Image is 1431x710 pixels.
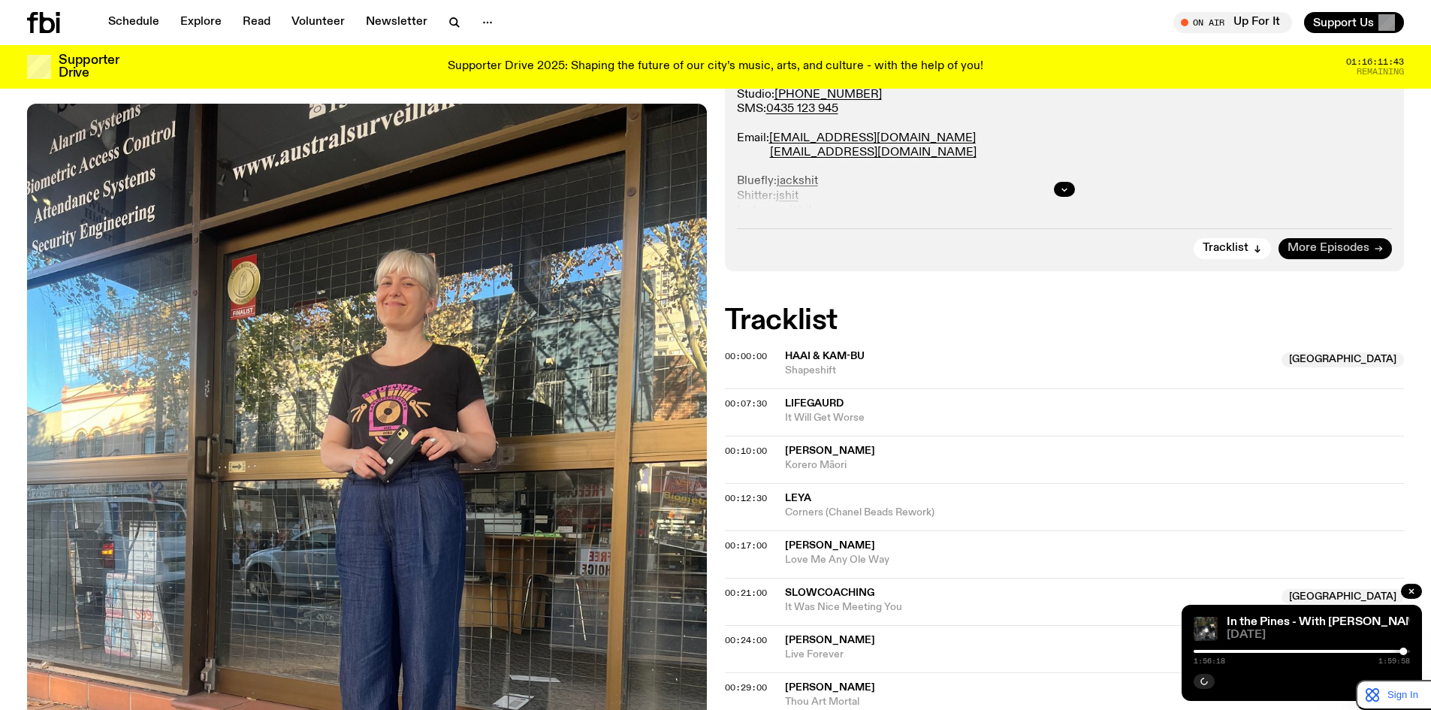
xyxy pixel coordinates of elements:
[725,684,767,692] button: 00:29:00
[171,12,231,33] a: Explore
[785,398,844,409] span: Lifegaurd
[725,636,767,645] button: 00:24:00
[1304,12,1404,33] button: Support Us
[725,352,767,361] button: 00:00:00
[725,494,767,503] button: 00:12:30
[725,634,767,646] span: 00:24:00
[725,492,767,504] span: 00:12:30
[725,447,767,455] button: 00:10:00
[1173,12,1292,33] button: On AirUp For It
[725,589,767,597] button: 00:21:00
[725,400,767,408] button: 00:07:30
[766,103,838,115] a: 0435 123 945
[725,397,767,409] span: 00:07:30
[785,600,1273,615] span: It Was Nice Meeting You
[725,539,767,551] span: 00:17:00
[785,364,1273,378] span: Shapeshift
[1346,58,1404,66] span: 01:16:11:43
[725,542,767,550] button: 00:17:00
[1282,589,1404,604] span: [GEOGRAPHIC_DATA]
[59,54,119,80] h3: Supporter Drive
[234,12,279,33] a: Read
[725,445,767,457] span: 00:10:00
[785,682,875,693] span: [PERSON_NAME]
[1288,243,1369,254] span: More Episodes
[1279,238,1392,259] a: More Episodes
[785,351,865,361] span: Haai & Kam-Bu
[725,681,767,693] span: 00:29:00
[774,89,882,101] a: [PHONE_NUMBER]
[1378,657,1410,665] span: 1:59:58
[448,60,983,74] p: Supporter Drive 2025: Shaping the future of our city’s music, arts, and culture - with the help o...
[770,147,977,159] a: [EMAIL_ADDRESS][DOMAIN_NAME]
[1313,16,1374,29] span: Support Us
[785,695,1273,709] span: Thou Art Mortal
[725,307,1405,334] h2: Tracklist
[769,132,976,144] a: [EMAIL_ADDRESS][DOMAIN_NAME]
[1194,657,1225,665] span: 1:56:18
[785,493,811,503] span: LEYA
[785,588,874,598] span: Slowcoaching
[1227,630,1410,641] span: [DATE]
[99,12,168,33] a: Schedule
[1282,352,1404,367] span: [GEOGRAPHIC_DATA]
[785,553,1405,567] span: Love Me Any Ole Way
[1203,243,1248,254] span: Tracklist
[785,446,875,456] span: [PERSON_NAME]
[357,12,436,33] a: Newsletter
[785,540,875,551] span: [PERSON_NAME]
[1194,238,1271,259] button: Tracklist
[785,635,875,645] span: [PERSON_NAME]
[785,411,1405,425] span: It Will Get Worse
[1357,68,1404,76] span: Remaining
[725,350,767,362] span: 00:00:00
[725,587,767,599] span: 00:21:00
[785,458,1405,473] span: Korero Māori
[785,506,1405,520] span: Corners (Chanel Beads Rework)
[785,648,1273,662] span: Live Forever
[282,12,354,33] a: Volunteer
